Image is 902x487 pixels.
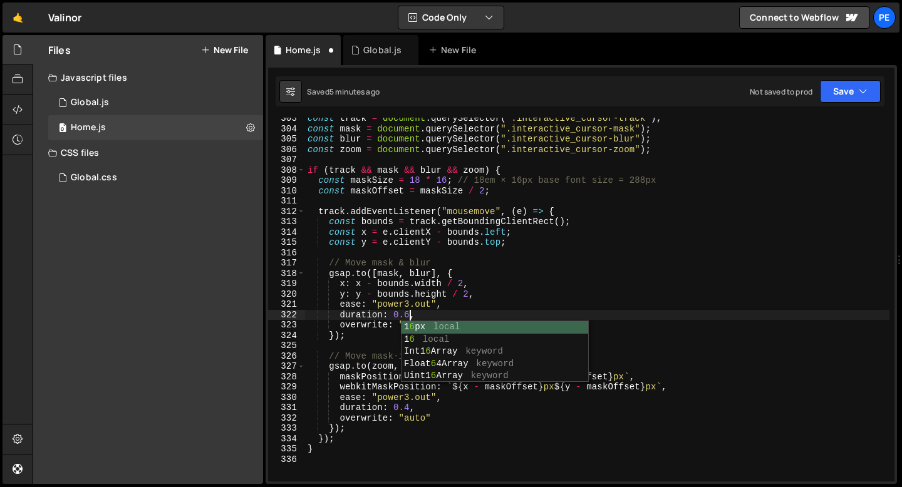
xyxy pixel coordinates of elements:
[286,44,321,56] div: Home.js
[268,331,305,341] div: 324
[268,155,305,165] div: 307
[268,227,305,238] div: 314
[268,320,305,331] div: 323
[48,43,71,57] h2: Files
[750,86,812,97] div: Not saved to prod
[268,310,305,320] div: 322
[268,217,305,227] div: 313
[428,44,481,56] div: New File
[268,207,305,217] div: 312
[268,444,305,454] div: 335
[268,258,305,269] div: 317
[268,402,305,413] div: 331
[268,423,305,434] div: 333
[268,196,305,207] div: 311
[59,124,66,134] span: 0
[268,341,305,351] div: 325
[268,289,305,300] div: 320
[268,413,305,424] div: 332
[33,140,263,165] div: CSS files
[268,299,305,310] div: 321
[398,6,504,29] button: Code Only
[820,80,881,103] button: Save
[48,165,263,190] div: 16704/45678.css
[363,44,402,56] div: Global.js
[307,86,380,97] div: Saved
[33,65,263,90] div: Javascript files
[268,186,305,197] div: 310
[3,3,33,33] a: 🤙
[268,269,305,279] div: 318
[48,90,263,115] div: 16704/45653.js
[268,175,305,186] div: 309
[71,172,117,183] div: Global.css
[268,382,305,392] div: 329
[71,97,109,108] div: Global.js
[268,124,305,135] div: 304
[268,454,305,465] div: 336
[739,6,869,29] a: Connect to Webflow
[201,45,248,55] button: New File
[268,279,305,289] div: 319
[329,86,380,97] div: 5 minutes ago
[268,134,305,145] div: 305
[268,372,305,382] div: 328
[268,392,305,403] div: 330
[268,248,305,259] div: 316
[48,10,81,25] div: Valinor
[873,6,896,29] a: Pe
[268,237,305,248] div: 315
[268,351,305,362] div: 326
[268,113,305,124] div: 303
[71,122,106,133] div: Home.js
[268,165,305,176] div: 308
[268,434,305,444] div: 334
[48,115,263,140] div: 16704/45652.js
[268,145,305,155] div: 306
[268,361,305,372] div: 327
